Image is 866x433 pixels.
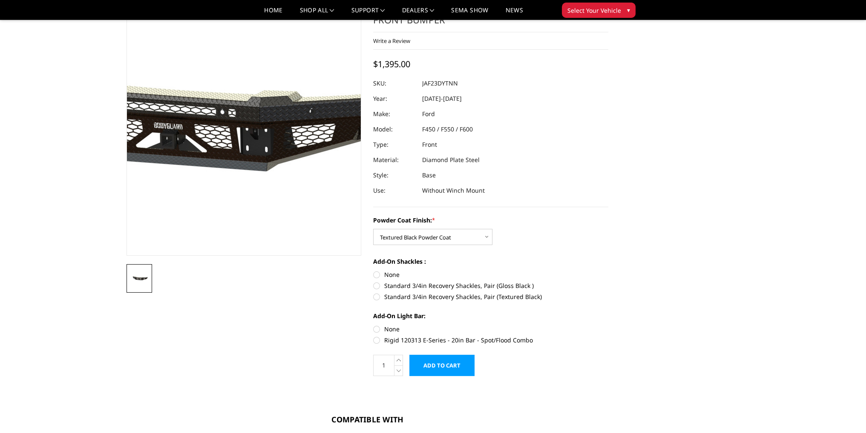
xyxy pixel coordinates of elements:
[373,216,608,225] label: Powder Coat Finish:
[373,37,410,45] a: Write a Review
[373,270,608,279] label: None
[823,392,866,433] iframe: Chat Widget
[300,7,334,20] a: shop all
[373,292,608,301] label: Standard 3/4in Recovery Shackles, Pair (Textured Black)
[422,91,462,106] dd: [DATE]-[DATE]
[129,274,150,284] img: 2023-2025 Ford F450-550 - FT Series - Base Front Bumper
[373,257,608,266] label: Add-On Shackles :
[127,414,609,425] h3: Compatible With
[422,106,435,122] dd: Ford
[373,106,416,122] dt: Make:
[505,7,523,20] a: News
[373,325,608,333] label: None
[264,7,282,20] a: Home
[373,91,416,106] dt: Year:
[409,355,475,376] input: Add to Cart
[422,168,436,183] dd: Base
[422,183,485,198] dd: Without Winch Mount
[373,311,608,320] label: Add-On Light Bar:
[451,7,488,20] a: SEMA Show
[373,152,416,168] dt: Material:
[373,183,416,198] dt: Use:
[422,76,458,91] dd: JAF23DYTNN
[422,122,473,137] dd: F450 / F550 / F600
[373,336,608,345] label: Rigid 120313 E-Series - 20in Bar - Spot/Flood Combo
[373,281,608,290] label: Standard 3/4in Recovery Shackles, Pair (Gloss Black )
[373,122,416,137] dt: Model:
[373,76,416,91] dt: SKU:
[562,3,636,18] button: Select Your Vehicle
[351,7,385,20] a: Support
[567,6,621,15] span: Select Your Vehicle
[373,168,416,183] dt: Style:
[402,7,434,20] a: Dealers
[373,137,416,152] dt: Type:
[627,6,630,14] span: ▾
[422,152,480,168] dd: Diamond Plate Steel
[127,0,362,256] a: 2023-2025 Ford F450-550 - FT Series - Base Front Bumper
[373,58,410,70] span: $1,395.00
[422,137,437,152] dd: Front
